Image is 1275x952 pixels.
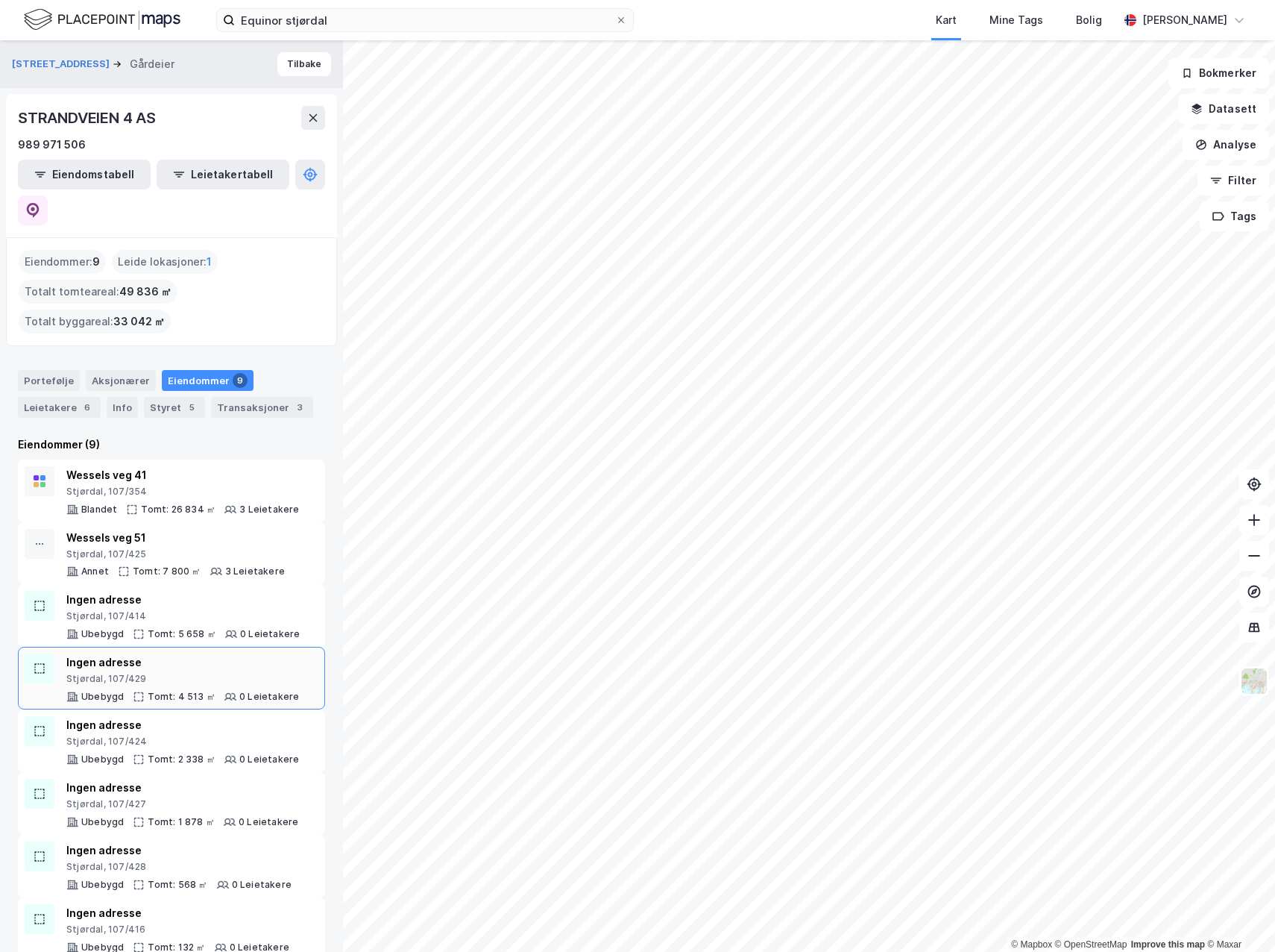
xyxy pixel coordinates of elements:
div: Leietakere [18,397,101,418]
div: Ingen adresse [66,842,292,859]
div: Tomt: 2 338 ㎡ [148,754,215,765]
a: Improve this map [1131,939,1205,950]
button: Leietakertabell [157,160,289,190]
iframe: Chat Widget [1200,880,1275,952]
div: Totalt byggareal : [19,310,171,333]
button: Filter [1197,166,1269,195]
div: 0 Leietakere [239,691,299,703]
div: 0 Leietakere [240,628,300,640]
span: 9 [92,253,100,271]
div: Stjørdal, 107/428 [66,861,292,873]
span: 49 836 ㎡ [119,283,171,301]
input: Søk på adresse, matrikkel, gårdeiere, leietakere eller personer [235,9,615,31]
div: Aksjonærer [86,370,156,391]
div: 989 971 506 [18,136,86,154]
div: Eiendommer [162,370,254,391]
div: Ubebygd [81,879,124,891]
div: [PERSON_NAME] [1142,11,1227,29]
div: 0 Leietakere [239,816,298,828]
div: Annet [81,566,109,577]
div: 6 [80,400,95,415]
button: Tags [1200,201,1269,231]
button: Datasett [1178,94,1269,124]
div: Stjørdal, 107/429 [66,673,299,685]
img: logo.f888ab2527a4732fd821a326f86c7f29.svg [24,7,180,33]
div: Ingen adresse [66,779,298,797]
div: Ubebygd [81,754,124,765]
div: Info [107,397,138,418]
div: Stjørdal, 107/414 [66,610,300,622]
div: Tomt: 568 ㎡ [148,879,207,891]
div: Eiendommer (9) [18,436,325,454]
div: 0 Leietakere [239,754,299,765]
div: Tomt: 4 513 ㎡ [148,691,215,703]
div: Ingen adresse [66,716,299,734]
div: Portefølje [18,370,80,391]
div: Totalt tomteareal : [19,280,177,304]
div: Tomt: 26 834 ㎡ [141,504,215,516]
div: Styret [144,397,205,418]
div: Transaksjoner [211,397,313,418]
div: 0 Leietakere [232,879,292,891]
div: Stjørdal, 107/354 [66,486,300,498]
button: Eiendomstabell [18,160,151,190]
div: 3 Leietakere [225,566,285,577]
div: Ingen adresse [66,904,289,922]
div: Stjørdal, 107/416 [66,924,289,936]
div: Ingen adresse [66,591,300,609]
div: Stjørdal, 107/427 [66,798,298,810]
div: Ingen adresse [66,654,299,671]
button: [STREET_ADDRESS] [12,57,113,72]
div: Leide lokasjoner : [112,250,218,274]
div: 9 [233,373,248,388]
button: Analyse [1183,130,1269,160]
div: Stjørdal, 107/425 [66,548,285,560]
button: Tilbake [277,52,331,76]
div: Kart [936,11,957,29]
div: Ubebygd [81,691,124,703]
button: Bokmerker [1168,58,1269,88]
span: 1 [207,253,212,271]
div: 3 Leietakere [239,504,299,516]
div: Stjørdal, 107/424 [66,736,299,748]
div: Blandet [81,504,117,516]
div: Wessels veg 41 [66,466,300,484]
div: Eiendommer : [19,250,106,274]
div: Mine Tags [989,11,1043,29]
div: Tomt: 5 658 ㎡ [148,628,216,640]
div: Tomt: 7 800 ㎡ [133,566,201,577]
div: Kontrollprogram for chat [1200,880,1275,952]
a: OpenStreetMap [1055,939,1127,950]
a: Mapbox [1011,939,1052,950]
div: Ubebygd [81,628,124,640]
div: Bolig [1076,11,1102,29]
div: Gårdeier [130,55,174,73]
div: 5 [184,400,199,415]
div: 3 [292,400,307,415]
span: 33 042 ㎡ [113,313,165,331]
img: Z [1240,667,1268,695]
div: STRANDVEIEN 4 AS [18,106,159,130]
div: Ubebygd [81,816,124,828]
div: Wessels veg 51 [66,529,285,547]
div: Tomt: 1 878 ㎡ [148,816,215,828]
